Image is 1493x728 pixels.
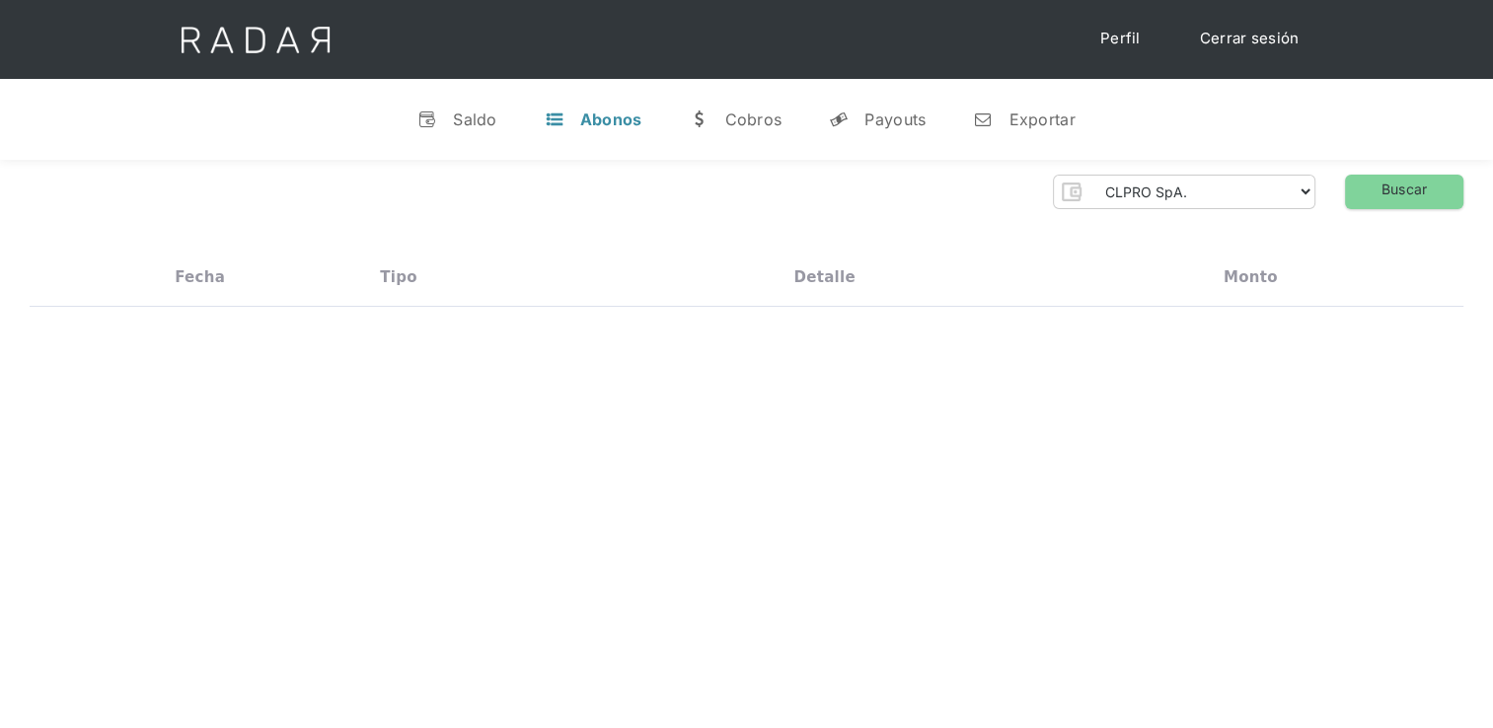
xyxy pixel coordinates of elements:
[864,109,926,129] div: Payouts
[1345,175,1463,209] a: Buscar
[724,109,782,129] div: Cobros
[580,109,642,129] div: Abonos
[793,268,855,286] div: Detalle
[545,109,564,129] div: t
[829,109,849,129] div: y
[453,109,497,129] div: Saldo
[1081,20,1160,58] a: Perfil
[689,109,709,129] div: w
[380,268,417,286] div: Tipo
[1180,20,1319,58] a: Cerrar sesión
[175,268,225,286] div: Fecha
[1053,175,1315,209] form: Form
[973,109,993,129] div: n
[1224,268,1278,286] div: Monto
[417,109,437,129] div: v
[1008,109,1075,129] div: Exportar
